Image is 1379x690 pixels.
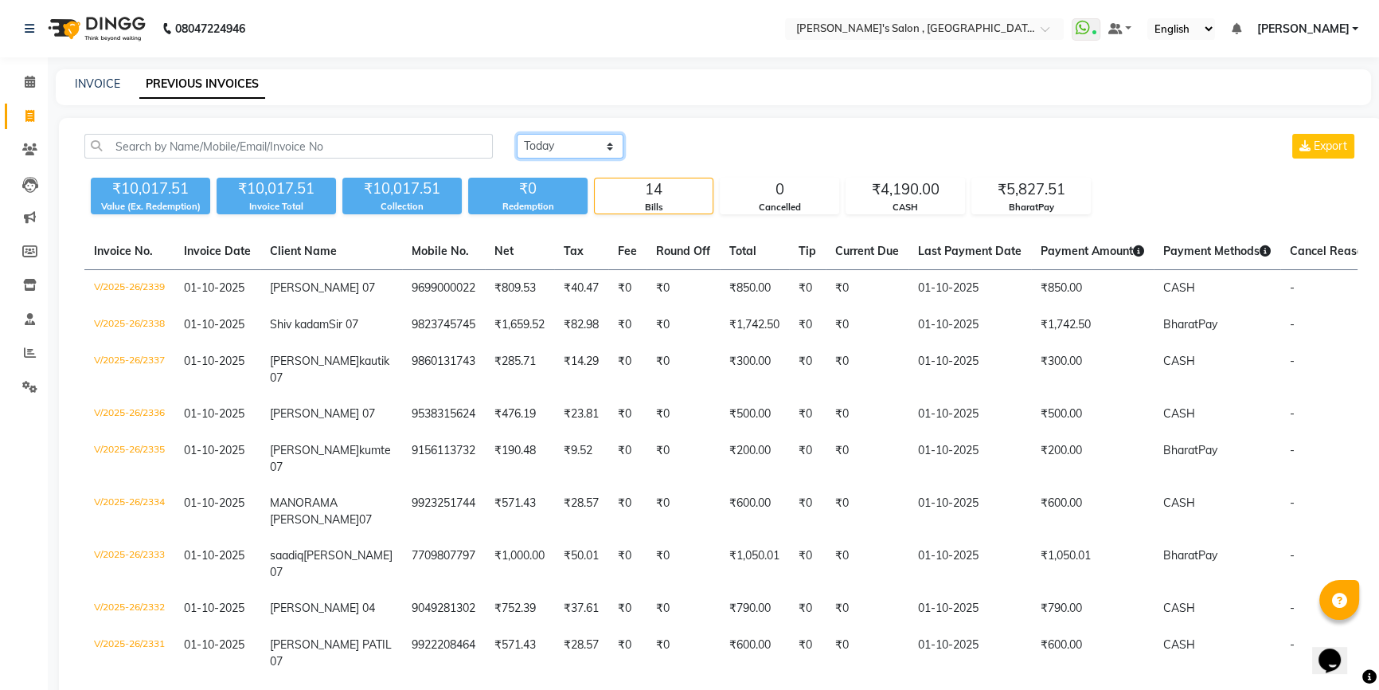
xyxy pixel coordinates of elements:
[1290,443,1295,457] span: -
[217,178,336,200] div: ₹10,017.51
[720,396,789,433] td: ₹500.00
[1290,280,1295,295] span: -
[1163,496,1195,510] span: CASH
[720,270,789,308] td: ₹850.00
[1290,496,1295,510] span: -
[908,307,1031,343] td: 01-10-2025
[1031,485,1154,538] td: ₹600.00
[908,627,1031,680] td: 01-10-2025
[826,307,908,343] td: ₹0
[835,244,899,258] span: Current Due
[720,627,789,680] td: ₹600.00
[41,6,150,51] img: logo
[608,307,647,343] td: ₹0
[1163,280,1195,295] span: CASH
[789,485,826,538] td: ₹0
[184,280,244,295] span: 01-10-2025
[1290,406,1295,421] span: -
[918,244,1022,258] span: Last Payment Date
[1290,354,1295,368] span: -
[826,538,908,590] td: ₹0
[270,354,359,368] span: [PERSON_NAME]
[270,601,375,615] span: [PERSON_NAME] 04
[1312,626,1363,674] iframe: chat widget
[846,178,964,201] div: ₹4,190.00
[485,270,554,308] td: ₹809.53
[1031,307,1154,343] td: ₹1,742.50
[1163,443,1217,457] span: BharatPay
[826,485,908,538] td: ₹0
[402,270,485,308] td: 9699000022
[908,485,1031,538] td: 01-10-2025
[826,433,908,485] td: ₹0
[789,343,826,396] td: ₹0
[1163,548,1217,563] span: BharatPay
[1031,627,1154,680] td: ₹600.00
[270,548,303,563] span: saadiq
[1031,433,1154,485] td: ₹200.00
[608,396,647,433] td: ₹0
[647,396,720,433] td: ₹0
[468,200,588,214] div: Redemption
[908,343,1031,396] td: 01-10-2025
[485,343,554,396] td: ₹285.71
[91,200,210,214] div: Value (Ex. Redemption)
[1031,538,1154,590] td: ₹1,050.01
[184,354,244,368] span: 01-10-2025
[402,590,485,627] td: 9049281302
[908,270,1031,308] td: 01-10-2025
[608,485,647,538] td: ₹0
[720,307,789,343] td: ₹1,742.50
[270,317,329,331] span: Shiv kadam
[485,627,554,680] td: ₹571.43
[270,244,337,258] span: Client Name
[402,396,485,433] td: 9538315624
[139,70,265,99] a: PREVIOUS INVOICES
[84,590,174,627] td: V/2025-26/2332
[908,433,1031,485] td: 01-10-2025
[789,433,826,485] td: ₹0
[359,512,372,527] span: 07
[217,200,336,214] div: Invoice Total
[720,433,789,485] td: ₹200.00
[84,134,493,159] input: Search by Name/Mobile/Email/Invoice No
[647,538,720,590] td: ₹0
[789,627,826,680] td: ₹0
[721,178,838,201] div: 0
[84,396,174,433] td: V/2025-26/2336
[485,396,554,433] td: ₹476.19
[729,244,756,258] span: Total
[789,538,826,590] td: ₹0
[84,485,174,538] td: V/2025-26/2334
[554,270,608,308] td: ₹40.47
[647,590,720,627] td: ₹0
[1290,601,1295,615] span: -
[402,307,485,343] td: 9823745745
[84,343,174,396] td: V/2025-26/2337
[184,317,244,331] span: 01-10-2025
[494,244,514,258] span: Net
[1290,637,1295,652] span: -
[329,317,358,331] span: Sir 07
[402,433,485,485] td: 9156113732
[826,343,908,396] td: ₹0
[972,178,1090,201] div: ₹5,827.51
[1290,548,1295,563] span: -
[184,601,244,615] span: 01-10-2025
[84,270,174,308] td: V/2025-26/2339
[647,485,720,538] td: ₹0
[789,396,826,433] td: ₹0
[342,178,462,200] div: ₹10,017.51
[608,590,647,627] td: ₹0
[826,396,908,433] td: ₹0
[789,270,826,308] td: ₹0
[618,244,637,258] span: Fee
[826,270,908,308] td: ₹0
[789,590,826,627] td: ₹0
[647,270,720,308] td: ₹0
[554,538,608,590] td: ₹50.01
[184,406,244,421] span: 01-10-2025
[1290,317,1295,331] span: -
[84,433,174,485] td: V/2025-26/2335
[972,201,1090,214] div: BharatPay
